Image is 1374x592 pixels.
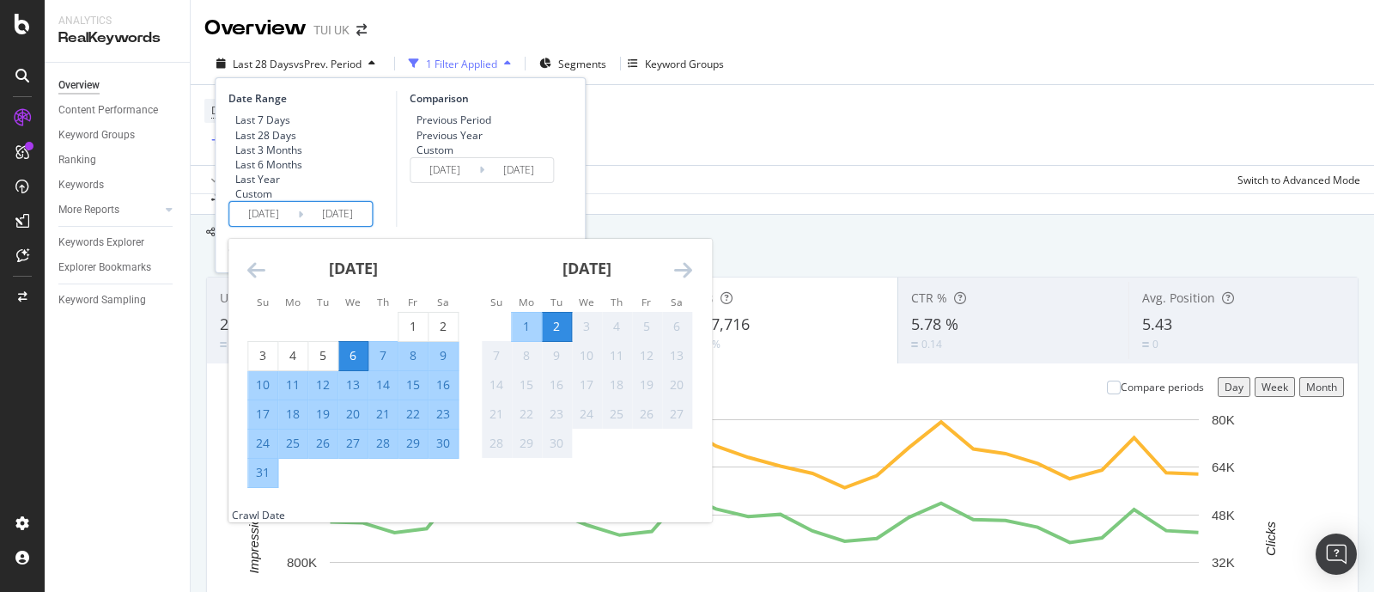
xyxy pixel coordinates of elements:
td: Selected. Saturday, August 16, 2025 [429,370,459,400]
div: Keyword Groups [58,126,135,144]
input: Start Date [229,202,298,226]
div: Last 28 Days [228,128,302,143]
div: 19 [632,376,661,394]
td: Selected as start date. Wednesday, August 6, 2025 [338,341,368,370]
div: Custom [410,143,491,157]
span: CTR % [911,290,947,306]
span: Clicks [681,290,714,306]
small: Sa [437,295,449,308]
div: Week [1262,380,1288,394]
td: Not available. Sunday, September 7, 2025 [482,341,512,370]
text: 32K [1212,555,1235,570]
div: Keywords Explorer [58,234,144,252]
a: Ranking [58,151,178,169]
div: 1 [398,318,428,335]
text: 64K [1212,460,1235,474]
div: Last 28 Days [235,128,296,143]
div: Day [1225,380,1243,394]
button: Day [1218,377,1250,397]
td: Selected. Wednesday, August 20, 2025 [338,400,368,429]
button: Segments [532,50,613,77]
div: Move backward to switch to the previous month. [247,259,265,281]
div: Overview [58,76,100,95]
div: Last 7 Days [235,113,290,127]
small: Mo [285,295,301,308]
div: Content Performance [58,101,158,119]
div: 10 [248,376,277,394]
button: Last 28 DaysvsPrev. Period [204,56,387,72]
div: Last 3 Months [235,143,302,157]
div: 18 [278,406,307,423]
div: Ranking [58,151,96,169]
div: 13 [338,376,368,394]
td: Not available. Monday, September 15, 2025 [512,370,542,400]
td: Selected as end date. Tuesday, September 2, 2025 [542,312,572,341]
div: 21 [482,406,511,423]
td: Choose Friday, August 1, 2025 as your check-in date. It’s available. [398,312,429,341]
td: Selected. Friday, August 15, 2025 [398,370,429,400]
div: 29 [398,435,428,452]
div: 22 [512,406,541,423]
input: End Date [484,158,553,182]
div: 21 [368,406,398,423]
td: Selected. Saturday, August 9, 2025 [429,341,459,370]
span: Avg. Position [1142,290,1215,306]
small: Tu [317,295,329,308]
a: Overview [58,76,178,95]
text: Impressions [246,504,261,573]
td: Choose Saturday, August 2, 2025 as your check-in date. It’s available. [429,312,459,341]
div: 29 [512,435,541,452]
button: Month [1299,377,1344,397]
div: Previous Period [416,113,491,127]
div: Open Intercom Messenger [1316,534,1357,575]
strong: [DATE] [562,258,611,278]
small: We [345,295,361,308]
td: Selected. Sunday, August 24, 2025 [248,429,278,458]
small: Tu [550,295,562,308]
div: Analytics [58,14,176,28]
div: Keyword Sampling [58,291,146,309]
td: Not available. Saturday, September 20, 2025 [662,370,692,400]
div: 30 [429,435,458,452]
div: Custom [235,186,272,201]
div: 7 [368,347,398,364]
td: Not available. Wednesday, September 10, 2025 [572,341,602,370]
div: RealKeywords [58,28,176,48]
div: 5 [632,318,661,335]
td: Selected. Monday, September 1, 2025 [512,312,542,341]
td: Choose Tuesday, August 5, 2025 as your check-in date. It’s available. [308,341,338,370]
input: End Date [303,202,372,226]
td: Not available. Thursday, September 18, 2025 [602,370,632,400]
td: Selected. Sunday, August 17, 2025 [248,400,278,429]
div: Month [1306,380,1337,394]
td: Selected. Saturday, August 30, 2025 [429,429,459,458]
div: 28 [368,435,398,452]
text: Clicks [1263,522,1278,556]
div: 11 [602,347,631,364]
td: Not available. Thursday, September 25, 2025 [602,400,632,429]
td: Not available. Thursday, September 4, 2025 [602,312,632,341]
td: Choose Monday, August 4, 2025 as your check-in date. It’s available. [278,341,308,370]
td: Selected. Friday, August 22, 2025 [398,400,429,429]
span: vs Prev. Period [294,57,362,71]
img: Equal [1142,342,1149,347]
div: 18 [602,376,631,394]
div: 16 [542,376,571,394]
small: Fr [641,295,651,308]
button: Keyword Groups [628,50,724,77]
div: 16 [429,376,458,394]
div: Compare periods [1121,380,1204,394]
div: legacy label [206,227,313,237]
button: 1 Filter Applied [402,50,518,77]
a: Explorer Bookmarks [58,259,178,277]
td: Selected. Monday, August 11, 2025 [278,370,308,400]
div: 27 [662,406,691,423]
td: Selected. Monday, August 25, 2025 [278,429,308,458]
div: 25 [602,406,631,423]
div: 8 [512,347,541,364]
td: Selected. Thursday, August 14, 2025 [368,370,398,400]
span: Last 28 Days [233,57,294,71]
td: Not available. Friday, September 5, 2025 [632,312,662,341]
div: Crawl Date [232,508,285,522]
small: Th [377,295,389,308]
